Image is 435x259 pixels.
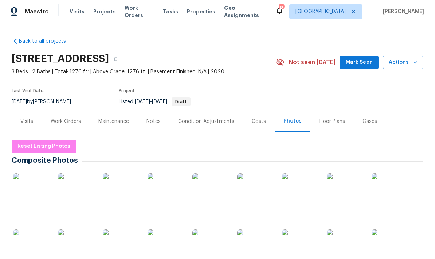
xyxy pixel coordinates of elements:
[17,142,70,151] span: Reset Listing Photos
[279,4,284,12] div: 18
[119,89,135,93] span: Project
[289,59,336,66] span: Not seen [DATE]
[295,8,346,15] span: [GEOGRAPHIC_DATA]
[12,89,44,93] span: Last Visit Date
[319,118,345,125] div: Floor Plans
[51,118,81,125] div: Work Orders
[224,4,266,19] span: Geo Assignments
[152,99,167,104] span: [DATE]
[172,100,190,104] span: Draft
[12,38,82,45] a: Back to all projects
[380,8,424,15] span: [PERSON_NAME]
[163,9,178,14] span: Tasks
[12,97,80,106] div: by [PERSON_NAME]
[340,56,379,69] button: Mark Seen
[389,58,418,67] span: Actions
[70,8,85,15] span: Visits
[12,68,276,76] span: 3 Beds | 2 Baths | Total: 1276 ft² | Above Grade: 1276 ft² | Basement Finished: N/A | 2020
[12,140,76,153] button: Reset Listing Photos
[12,157,82,164] span: Composite Photos
[119,99,191,104] span: Listed
[252,118,266,125] div: Costs
[383,56,423,69] button: Actions
[187,8,215,15] span: Properties
[283,117,302,125] div: Photos
[178,118,234,125] div: Condition Adjustments
[135,99,167,104] span: -
[20,118,33,125] div: Visits
[346,58,373,67] span: Mark Seen
[362,118,377,125] div: Cases
[98,118,129,125] div: Maintenance
[146,118,161,125] div: Notes
[12,99,27,104] span: [DATE]
[109,52,122,65] button: Copy Address
[25,8,49,15] span: Maestro
[125,4,154,19] span: Work Orders
[135,99,150,104] span: [DATE]
[93,8,116,15] span: Projects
